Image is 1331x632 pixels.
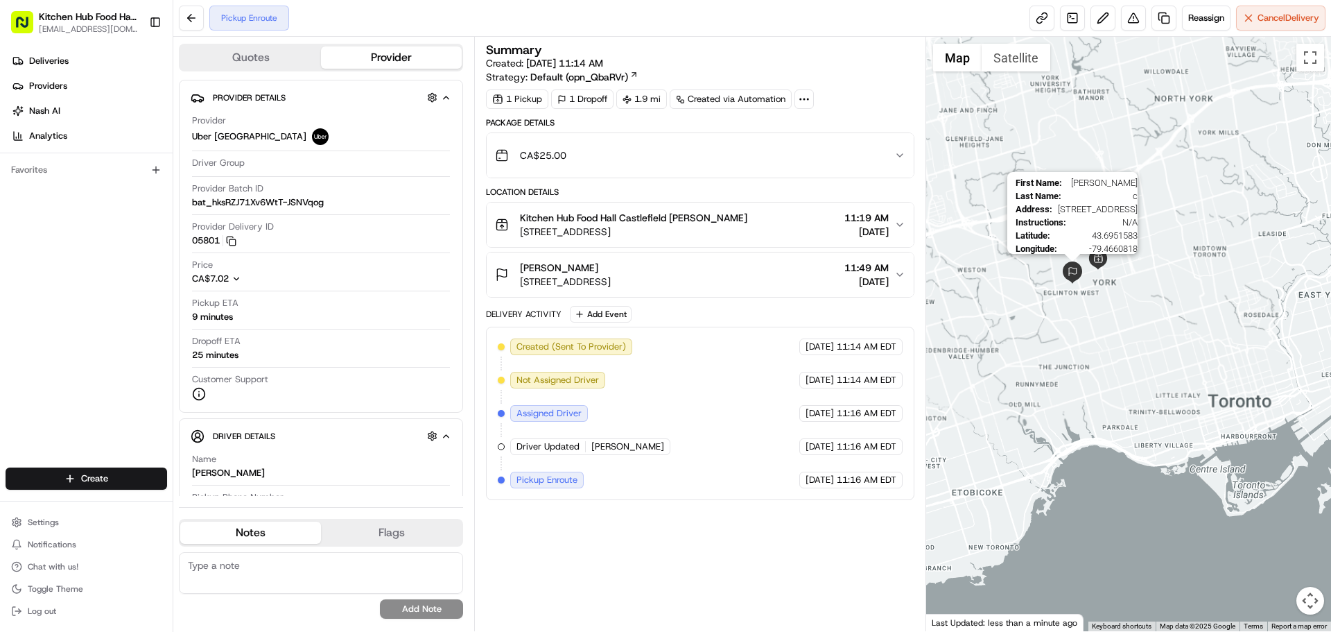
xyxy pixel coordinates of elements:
[520,211,747,225] span: Kitchen Hub Food Hall Castlefield [PERSON_NAME]
[1182,6,1230,31] button: Reassign
[930,613,975,631] a: Open this area in Google Maps (opens a new window)
[1068,178,1138,188] span: [PERSON_NAME]
[487,133,913,178] button: CA$25.00
[837,374,896,386] span: 11:14 AM EDT
[29,105,60,117] span: Nash AI
[930,613,975,631] img: Google
[516,407,582,420] span: Assigned Driver
[6,535,167,554] button: Notifications
[112,305,228,330] a: 💻API Documentation
[213,92,286,103] span: Provider Details
[530,70,628,84] span: Default (opn_QbaRVr)
[1160,622,1235,630] span: Map data ©2025 Google
[1058,204,1138,214] span: [STREET_ADDRESS]
[6,557,167,577] button: Chat with us!
[520,148,566,162] span: CA$25.00
[6,125,173,147] a: Analytics
[1296,44,1324,71] button: Toggle fullscreen view
[520,225,747,239] span: [STREET_ADDRESS]
[62,146,191,157] div: We're available if you need us!
[1244,622,1263,630] a: Terms
[14,180,89,191] div: Past conversations
[837,407,896,420] span: 11:16 AM EDT
[36,89,229,104] input: Clear
[6,6,143,39] button: Kitchen Hub Food Hall - Support Office[EMAIL_ADDRESS][DOMAIN_NAME]
[844,225,889,239] span: [DATE]
[192,491,284,504] span: Pickup Phone Number
[1236,6,1325,31] button: CancelDelivery
[192,467,265,479] div: [PERSON_NAME]
[1258,12,1319,24] span: Cancel Delivery
[487,203,913,247] button: Kitchen Hub Food Hall Castlefield [PERSON_NAME][STREET_ADDRESS]11:19 AM[DATE]
[1016,230,1050,241] span: Latitude :
[131,310,223,324] span: API Documentation
[837,441,896,453] span: 11:16 AM EDT
[520,261,598,275] span: [PERSON_NAME]
[1072,217,1138,228] span: N/A
[192,453,216,466] span: Name
[516,441,580,453] span: Driver Updated
[312,128,329,145] img: uber-new-logo.jpeg
[28,310,106,324] span: Knowledge Base
[806,407,834,420] span: [DATE]
[192,349,238,361] div: 25 minutes
[933,44,982,71] button: Show street map
[81,472,108,485] span: Create
[486,117,914,128] div: Package Details
[39,24,138,35] button: [EMAIL_ADDRESS][DOMAIN_NAME]
[1067,191,1138,201] span: c
[321,522,462,544] button: Flags
[191,86,451,109] button: Provider Details
[1056,230,1138,241] span: 43.6951583
[28,583,83,595] span: Toggle Theme
[14,311,25,323] div: 📗
[670,89,792,109] a: Created via Automation
[486,44,542,56] h3: Summary
[844,211,889,225] span: 11:19 AM
[29,80,67,92] span: Providers
[192,259,213,271] span: Price
[486,89,548,109] div: 1 Pickup
[1016,204,1052,214] span: Address :
[591,441,664,453] span: [PERSON_NAME]
[138,344,168,355] span: Pylon
[1016,191,1061,201] span: Last Name :
[806,374,834,386] span: [DATE]
[530,70,638,84] a: Default (opn_QbaRVr)
[6,50,173,72] a: Deliveries
[192,221,274,233] span: Provider Delivery ID
[180,46,321,69] button: Quotes
[192,373,268,386] span: Customer Support
[1016,178,1062,188] span: First Name :
[46,253,74,264] span: [DATE]
[192,335,241,348] span: Dropoff ETA
[62,133,227,146] div: Start new chat
[192,297,238,309] span: Pickup ETA
[520,275,611,289] span: [STREET_ADDRESS]
[192,196,324,209] span: bat_hksRZJ71Xv6WtT-JSNVqog
[1271,622,1327,630] a: Report a map error
[806,341,834,353] span: [DATE]
[926,614,1084,631] div: Last Updated: less than a minute ago
[192,130,306,143] span: Uber [GEOGRAPHIC_DATA]
[806,474,834,486] span: [DATE]
[46,215,74,226] span: [DATE]
[28,606,56,617] span: Log out
[486,70,638,84] div: Strategy:
[487,253,913,297] button: [PERSON_NAME][STREET_ADDRESS]11:49 AM[DATE]
[516,374,599,386] span: Not Assigned Driver
[192,157,245,169] span: Driver Group
[616,89,667,109] div: 1.9 mi
[6,601,167,621] button: Log out
[6,75,173,97] a: Providers
[486,56,603,70] span: Created:
[1188,12,1224,24] span: Reassign
[117,311,128,323] div: 💻
[6,513,167,532] button: Settings
[192,311,233,323] div: 9 minutes
[6,579,167,599] button: Toggle Theme
[6,100,173,122] a: Nash AI
[28,539,76,550] span: Notifications
[192,182,263,195] span: Provider Batch ID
